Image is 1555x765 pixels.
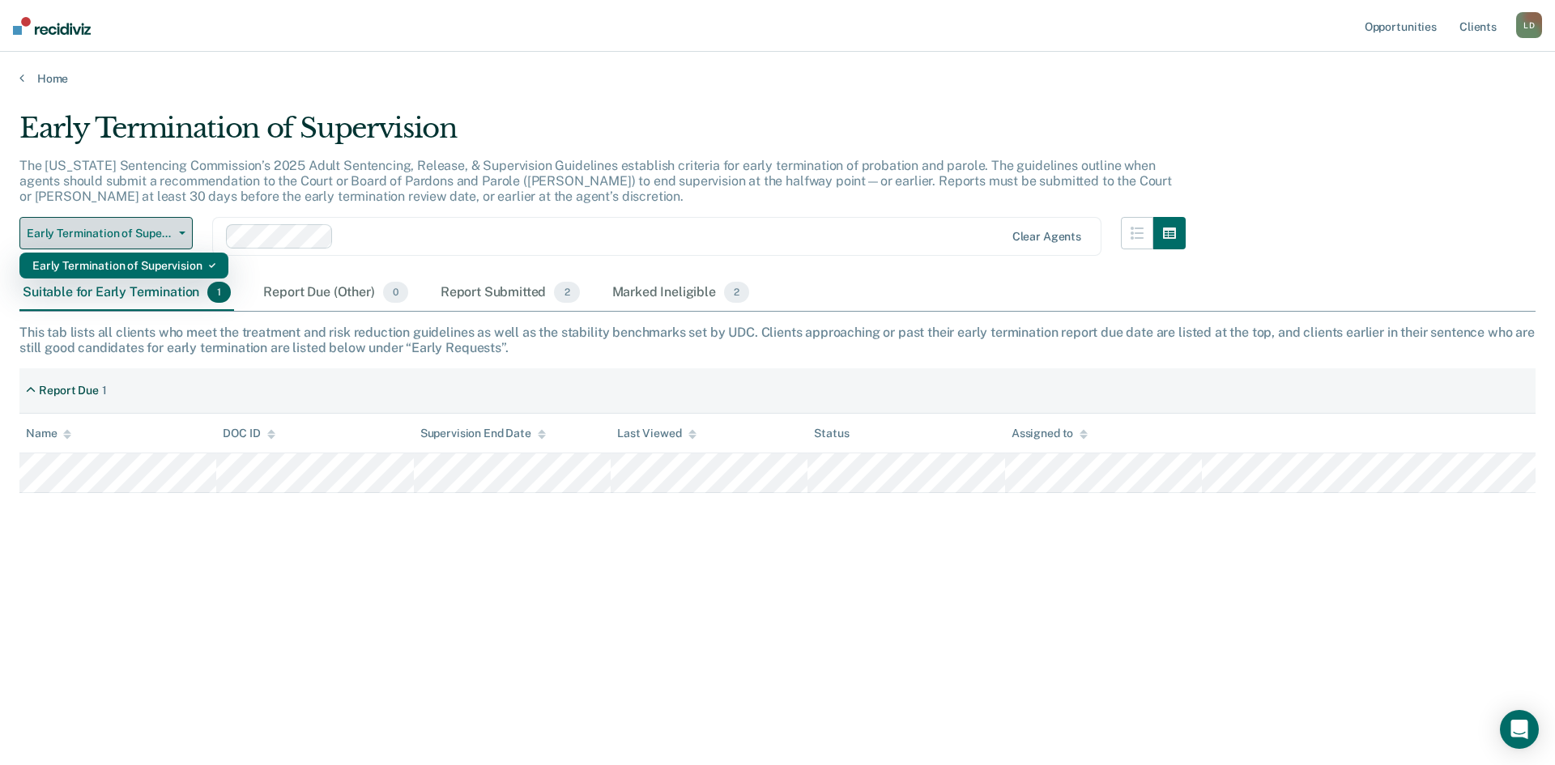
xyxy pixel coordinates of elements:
div: Clear agents [1012,230,1081,244]
div: Suitable for Early Termination1 [19,275,234,311]
span: 0 [383,282,408,303]
div: Report Submitted2 [437,275,583,311]
div: Last Viewed [617,427,696,440]
div: Open Intercom Messenger [1500,710,1539,749]
div: Early Termination of Supervision [32,253,215,278]
a: Home [19,71,1536,86]
button: Early Termination of Supervision [19,217,193,249]
button: LD [1516,12,1542,38]
img: Recidiviz [13,17,91,35]
div: Supervision End Date [420,427,546,440]
div: DOC ID [223,427,275,440]
div: Marked Ineligible2 [609,275,753,311]
div: Name [26,427,71,440]
div: L D [1516,12,1542,38]
div: 1 [102,384,107,397]
div: Report Due (Other)0 [260,275,411,311]
div: Status [814,427,849,440]
div: Early Termination of Supervision [19,112,1186,158]
div: Assigned to [1012,427,1088,440]
span: 1 [207,282,231,303]
span: Early Termination of Supervision [27,227,173,240]
div: Report Due1 [19,377,113,404]
div: Report Due [39,384,99,397]
span: 2 [554,282,579,303]
div: This tab lists all clients who meet the treatment and risk reduction guidelines as well as the st... [19,325,1536,355]
p: The [US_STATE] Sentencing Commission’s 2025 Adult Sentencing, Release, & Supervision Guidelines e... [19,158,1172,204]
span: 2 [724,282,749,303]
